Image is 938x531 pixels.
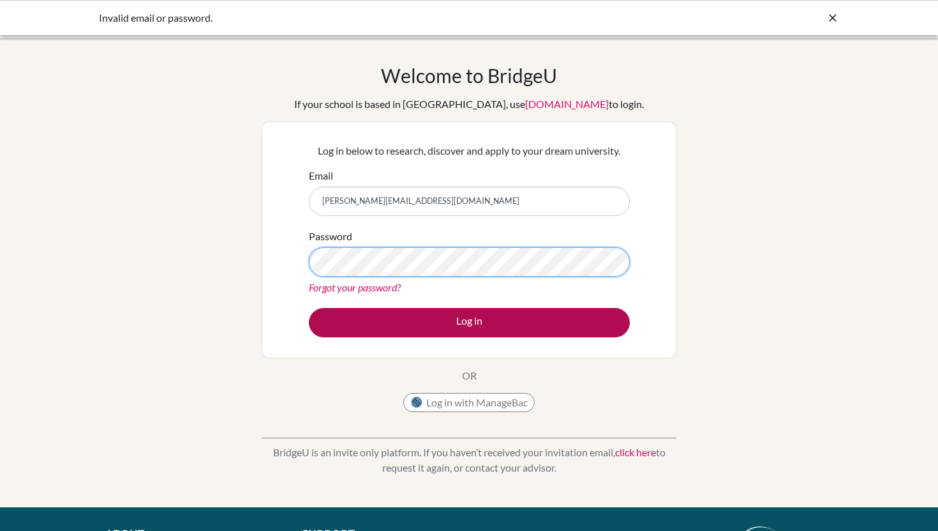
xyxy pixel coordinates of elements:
[294,96,644,112] div: If your school is based in [GEOGRAPHIC_DATA], use to login.
[309,281,401,293] a: Forgot your password?
[615,446,656,458] a: click here
[525,98,609,110] a: [DOMAIN_NAME]
[309,143,630,158] p: Log in below to research, discover and apply to your dream university.
[403,393,535,412] button: Log in with ManageBac
[262,445,676,475] p: BridgeU is an invite only platform. If you haven’t received your invitation email, to request it ...
[309,229,352,244] label: Password
[309,168,333,183] label: Email
[381,64,557,87] h1: Welcome to BridgeU
[309,308,630,337] button: Log in
[99,10,648,26] div: Invalid email or password.
[462,368,477,383] p: OR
